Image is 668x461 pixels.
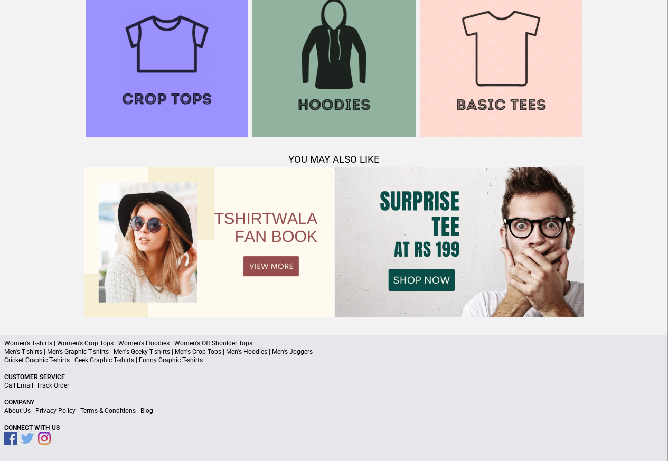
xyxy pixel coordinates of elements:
[4,373,664,381] p: Customer Service
[4,347,664,356] p: Men's T-shirts | Men's Graphic T-shirts | Men's Geeky T-shirts | Men's Crop Tops | Men's Hoodies ...
[17,382,33,389] a: Email
[4,424,664,432] p: Connect With Us
[4,382,15,389] a: Call
[4,407,31,415] a: About Us
[80,407,136,415] a: Terms & Conditions
[4,339,664,347] p: Women's T-shirts | Women's Crop Tops | Women's Hoodies | Women's Off Shoulder Tops
[4,407,664,415] p: | | |
[35,407,76,415] a: Privacy Policy
[4,356,664,364] p: Cricket Graphic T-shirts | Geek Graphic T-shirts | Funny Graphic T-shirts |
[4,381,664,390] p: | |
[4,398,664,407] p: Company
[140,407,153,415] a: Blog
[36,382,69,389] a: Track Order
[288,154,380,165] span: YOU MAY ALSO LIKE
